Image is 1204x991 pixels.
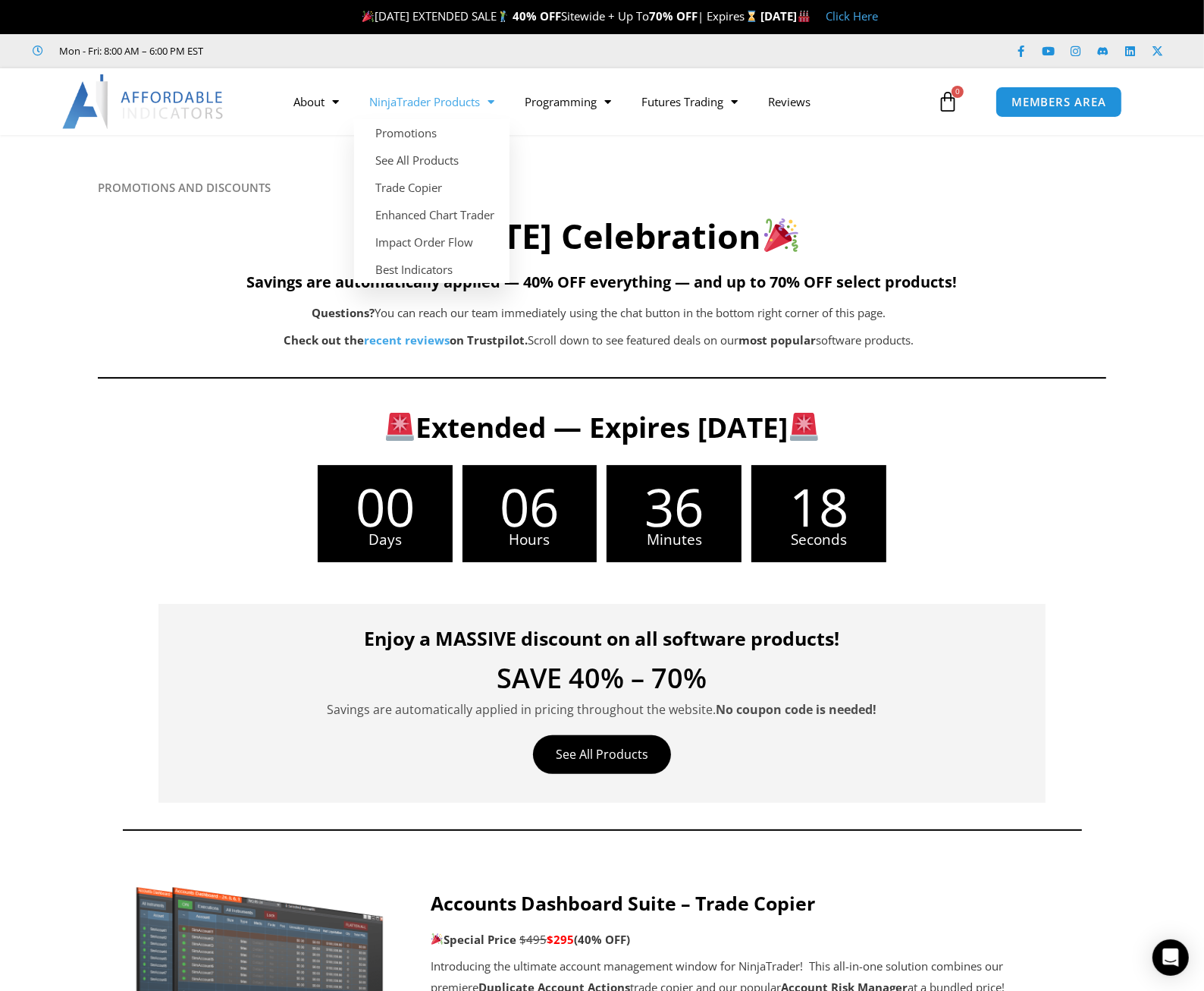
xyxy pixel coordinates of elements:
span: $495 [519,932,547,947]
h6: PROMOTIONS AND DISCOUNTS [98,181,1106,195]
span: Minutes [607,533,742,547]
strong: Check out the on Trustpilot. [284,332,528,348]
strong: Accounts Dashboard Suite – Trade Copier [431,890,815,916]
img: LogoAI | Affordable Indicators – NinjaTrader [62,74,225,129]
nav: Menu [278,84,933,119]
h3: Extended — Expires [DATE] [177,409,1027,445]
a: NinjaTrader Products [354,84,510,119]
b: Questions? [312,305,375,320]
a: Best Indicators [354,256,510,283]
a: 0 [914,80,981,124]
span: 0 [952,86,964,98]
img: 🏭 [798,11,810,22]
span: Seconds [751,533,886,547]
p: Savings are automatically applied in pricing throughout the website. [181,700,1023,720]
a: Promotions [354,119,510,146]
a: About [278,84,354,119]
p: Scroll down to see featured deals on our software products. [174,330,1024,351]
a: See All Products [354,146,510,174]
strong: 70% OFF [650,8,698,24]
p: You can reach our team immediately using the chat button in the bottom right corner of this page. [174,303,1024,324]
img: 🎉 [431,933,443,945]
iframe: Customer reviews powered by Trustpilot [225,43,453,58]
span: 18 [751,480,886,533]
h4: Enjoy a MASSIVE discount on all software products! [181,627,1023,650]
span: Hours [462,533,597,547]
img: 🚨 [790,413,818,441]
div: Open Intercom Messenger [1152,939,1189,976]
span: 00 [318,480,453,533]
a: Trade Copier [354,174,510,201]
b: (40% OFF) [574,932,630,947]
a: Click Here [826,8,878,24]
strong: No coupon code is needed! [716,701,877,718]
strong: Special Price [431,932,516,947]
h4: SAVE 40% – 70% [181,665,1023,692]
img: 🏌️‍♂️ [497,11,509,22]
ul: NinjaTrader Products [354,119,510,283]
strong: [DATE] [761,8,811,24]
h5: Savings are automatically applied — 40% OFF everything — and up to 70% OFF select products! [98,273,1106,291]
a: Futures Trading [626,84,753,119]
img: ⌛ [746,11,757,22]
a: See All Products [533,735,671,774]
a: recent reviews [364,332,450,348]
img: 🚨 [386,413,414,441]
img: 🎉 [764,218,798,252]
span: 36 [607,480,742,533]
a: Impact Order Flow [354,228,510,256]
a: Programming [510,84,626,119]
span: Mon - Fri: 8:00 AM – 6:00 PM EST [56,42,204,60]
span: Days [318,533,453,547]
span: $295 [547,932,574,947]
h2: [DATE] Celebration [98,214,1106,259]
a: MEMBERS AREA [995,87,1122,118]
b: most popular [738,332,816,348]
span: MEMBERS AREA [1011,96,1106,108]
a: Reviews [753,84,826,119]
span: [DATE] EXTENDED SALE Sitewide + Up To | Expires [359,8,760,24]
a: Enhanced Chart Trader [354,201,510,228]
strong: 40% OFF [513,8,562,24]
span: 06 [462,480,597,533]
img: 🎉 [362,11,374,22]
